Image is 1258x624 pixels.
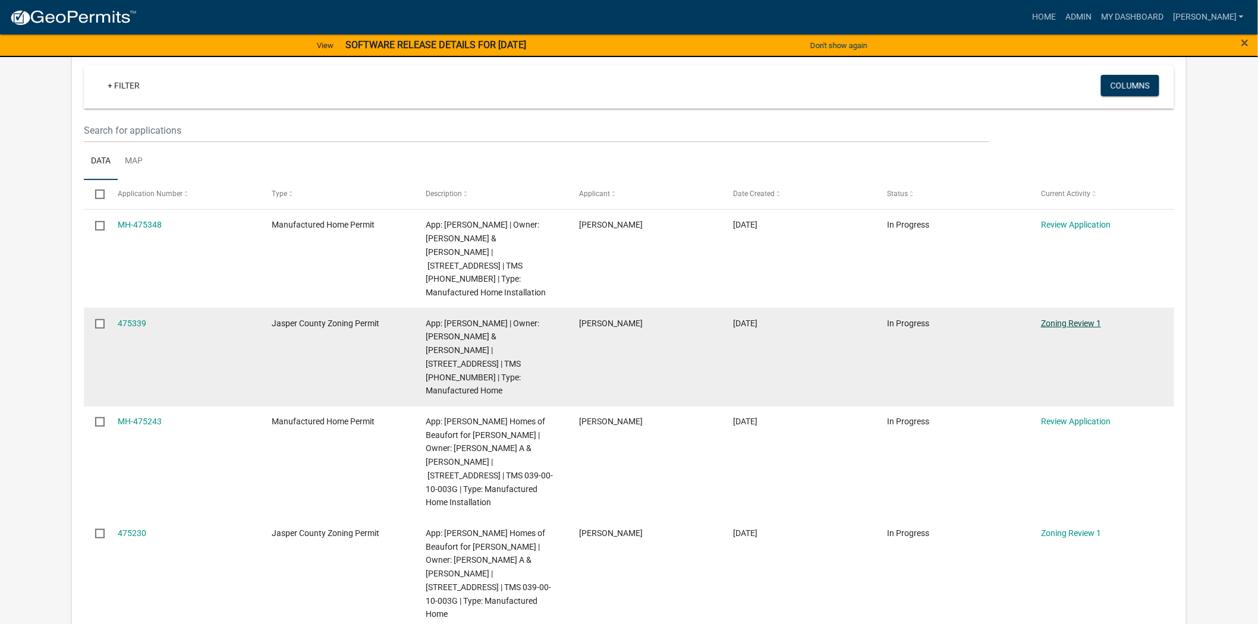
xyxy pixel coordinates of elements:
[426,528,551,619] span: App: Clayton Homes of Beaufort for Cynthia Walker | Owner: BROWNLEE RICHARD A & LINDA | 5432 OKAT...
[106,180,260,209] datatable-header-cell: Application Number
[580,190,611,198] span: Applicant
[98,75,149,96] a: + Filter
[580,528,643,538] span: Chelsea Aschbrenner
[580,319,643,328] span: Raul Huerta
[580,220,643,229] span: Raul Huerta
[887,190,908,198] span: Status
[876,180,1030,209] datatable-header-cell: Status
[1168,6,1248,29] a: [PERSON_NAME]
[426,190,462,198] span: Description
[1101,75,1159,96] button: Columns
[887,528,929,538] span: In Progress
[118,143,150,181] a: Map
[806,36,872,55] button: Don't show again
[345,39,526,51] strong: SOFTWARE RELEASE DETAILS FOR [DATE]
[722,180,876,209] datatable-header-cell: Date Created
[414,180,568,209] datatable-header-cell: Description
[426,220,546,297] span: App: Raul Huerta | Owner: LYNCH BOBBY G & LINDA G | 6877 bees creek rd | TMS 085-00-01-023 | Type...
[272,319,379,328] span: Jasper County Zoning Permit
[734,190,775,198] span: Date Created
[1041,190,1090,198] span: Current Activity
[580,417,643,426] span: Chelsea Aschbrenner
[1041,528,1101,538] a: Zoning Review 1
[1027,6,1061,29] a: Home
[84,118,990,143] input: Search for applications
[272,190,287,198] span: Type
[734,220,758,229] span: 09/08/2025
[1061,6,1096,29] a: Admin
[734,528,758,538] span: 09/08/2025
[84,143,118,181] a: Data
[260,180,414,209] datatable-header-cell: Type
[887,220,929,229] span: In Progress
[118,319,146,328] a: 475339
[887,319,929,328] span: In Progress
[118,528,146,538] a: 475230
[1241,34,1249,51] span: ×
[272,528,379,538] span: Jasper County Zoning Permit
[1041,220,1111,229] a: Review Application
[272,220,375,229] span: Manufactured Home Permit
[1096,6,1168,29] a: My Dashboard
[568,180,722,209] datatable-header-cell: Applicant
[118,190,183,198] span: Application Number
[887,417,929,426] span: In Progress
[272,417,375,426] span: Manufactured Home Permit
[1041,319,1101,328] a: Zoning Review 1
[118,220,162,229] a: MH-475348
[734,319,758,328] span: 09/08/2025
[84,180,106,209] datatable-header-cell: Select
[118,417,162,426] a: MH-475243
[426,319,539,396] span: App: Nallely Gomez | Owner: LYNCH BOBBY G & LINDA G | 6877 bees creek rd | TMS 085-00-01-023 | Ty...
[426,417,553,508] span: App: Clayton Homes of Beaufort for Cynthia Walker | Owner: BROWNLEE RICHARD A & LINDA | 5432 OKAT...
[312,36,338,55] a: View
[1041,417,1111,426] a: Review Application
[1241,36,1249,50] button: Close
[1030,180,1184,209] datatable-header-cell: Current Activity
[734,417,758,426] span: 09/08/2025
